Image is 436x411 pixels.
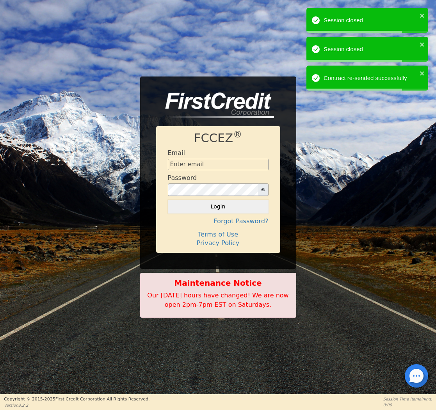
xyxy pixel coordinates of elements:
[4,402,149,408] p: Version 3.2.2
[168,159,269,171] input: Enter email
[107,397,149,402] span: All Rights Reserved.
[383,402,432,408] p: 0:00
[168,239,269,247] h4: Privacy Policy
[383,396,432,402] p: Session Time Remaining:
[168,217,269,225] h4: Forgot Password?
[168,200,269,213] button: Login
[420,69,425,78] button: close
[168,131,269,146] h1: FCCEZ
[420,11,425,20] button: close
[324,74,417,83] div: Contract re-sended successfully
[168,149,185,157] h4: Email
[144,277,292,289] b: Maintenance Notice
[324,16,417,25] div: Session closed
[420,40,425,49] button: close
[4,396,149,403] p: Copyright © 2015- 2025 First Credit Corporation.
[168,183,258,196] input: password
[324,45,417,54] div: Session closed
[168,231,269,238] h4: Terms of Use
[156,93,274,118] img: logo-CMu_cnol.png
[233,129,242,139] sup: ®
[147,292,288,308] span: Our [DATE] hours have changed! We are now open 2pm-7pm EST on Saturdays.
[168,174,197,181] h4: Password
